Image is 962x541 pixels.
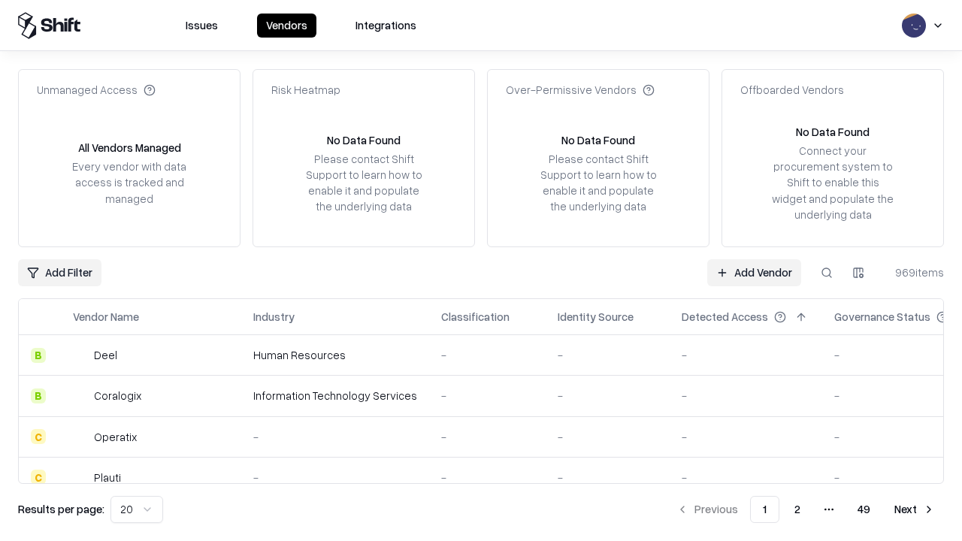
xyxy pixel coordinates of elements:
[67,159,192,206] div: Every vendor with data access is tracked and managed
[177,14,227,38] button: Issues
[441,309,510,325] div: Classification
[558,429,658,445] div: -
[441,347,534,363] div: -
[94,388,141,403] div: Coralogix
[78,140,181,156] div: All Vendors Managed
[257,14,316,38] button: Vendors
[558,309,634,325] div: Identity Source
[558,470,658,485] div: -
[31,388,46,403] div: B
[94,429,137,445] div: Operatix
[682,470,810,485] div: -
[253,470,417,485] div: -
[73,388,88,403] img: Coralogix
[846,496,882,523] button: 49
[253,309,295,325] div: Industry
[18,259,101,286] button: Add Filter
[253,347,417,363] div: Human Resources
[667,496,944,523] nav: pagination
[31,429,46,444] div: C
[441,429,534,445] div: -
[73,348,88,363] img: Deel
[94,470,121,485] div: Plauti
[31,470,46,485] div: C
[682,309,768,325] div: Detected Access
[770,143,895,222] div: Connect your procurement system to Shift to enable this widget and populate the underlying data
[682,347,810,363] div: -
[346,14,425,38] button: Integrations
[682,388,810,403] div: -
[73,470,88,485] img: Plauti
[561,132,635,148] div: No Data Found
[884,264,944,280] div: 969 items
[253,429,417,445] div: -
[73,429,88,444] img: Operatix
[750,496,779,523] button: 1
[536,151,661,215] div: Please contact Shift Support to learn how to enable it and populate the underlying data
[682,429,810,445] div: -
[18,501,104,517] p: Results per page:
[558,388,658,403] div: -
[37,82,156,98] div: Unmanaged Access
[506,82,655,98] div: Over-Permissive Vendors
[73,309,139,325] div: Vendor Name
[301,151,426,215] div: Please contact Shift Support to learn how to enable it and populate the underlying data
[31,348,46,363] div: B
[796,124,870,140] div: No Data Found
[94,347,117,363] div: Deel
[707,259,801,286] a: Add Vendor
[327,132,401,148] div: No Data Found
[441,388,534,403] div: -
[782,496,812,523] button: 2
[885,496,944,523] button: Next
[740,82,844,98] div: Offboarded Vendors
[558,347,658,363] div: -
[834,309,930,325] div: Governance Status
[253,388,417,403] div: Information Technology Services
[271,82,340,98] div: Risk Heatmap
[441,470,534,485] div: -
